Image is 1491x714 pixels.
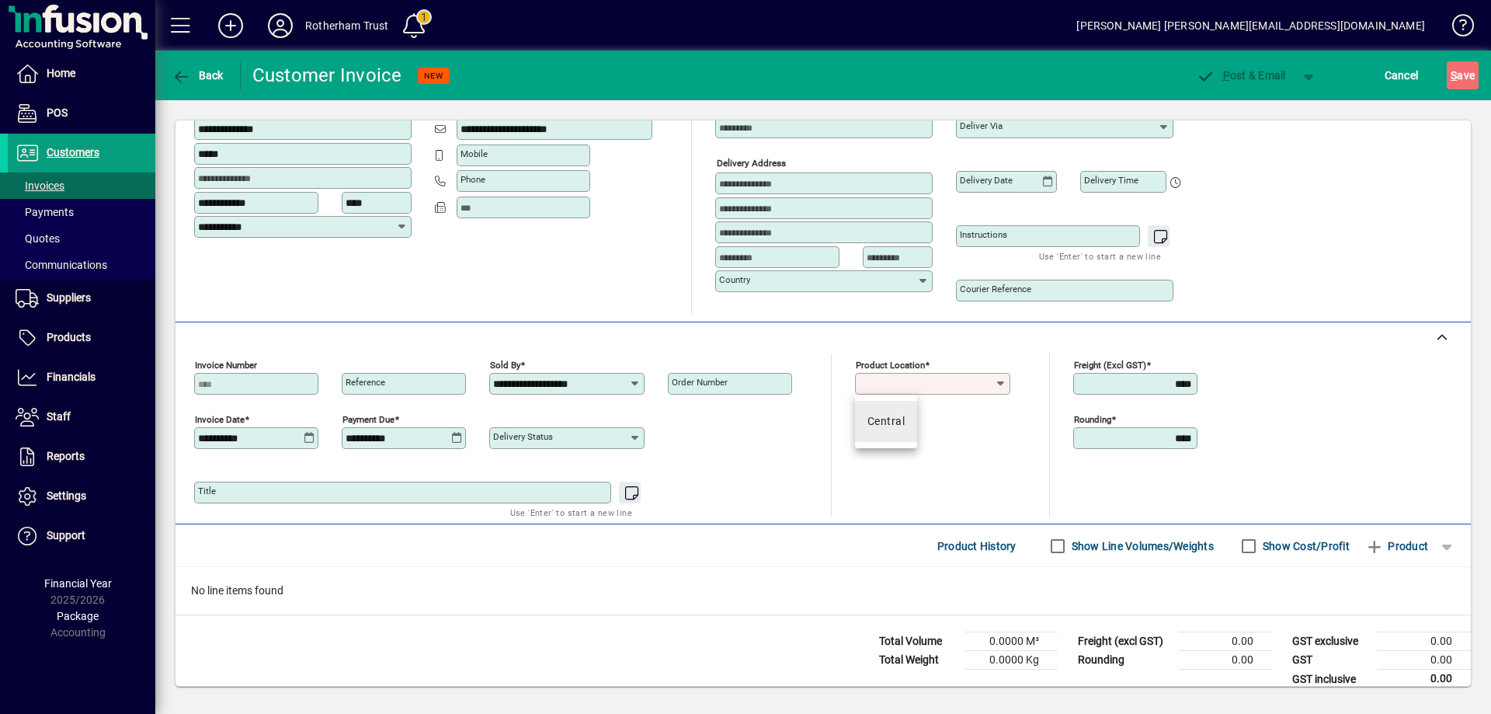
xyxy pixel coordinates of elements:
[490,360,520,371] mat-label: Sold by
[964,651,1058,670] td: 0.0000 Kg
[1076,13,1425,38] div: [PERSON_NAME] [PERSON_NAME][EMAIL_ADDRESS][DOMAIN_NAME]
[871,651,964,670] td: Total Weight
[867,413,905,430] div: Central
[346,377,385,388] mat-label: Reference
[1451,63,1475,88] span: ave
[719,274,750,285] mat-label: Country
[198,486,216,496] mat-label: Title
[1284,632,1378,651] td: GST exclusive
[8,172,155,199] a: Invoices
[1084,175,1138,186] mat-label: Delivery time
[1284,651,1378,670] td: GST
[47,529,85,542] span: Support
[461,148,488,159] mat-label: Mobile
[8,94,155,133] a: POS
[1378,651,1471,670] td: 0.00
[1451,69,1457,82] span: S
[47,106,68,119] span: POS
[1070,632,1179,651] td: Freight (excl GST)
[1378,632,1471,651] td: 0.00
[47,489,86,502] span: Settings
[47,291,91,304] span: Suppliers
[168,61,228,89] button: Back
[16,232,60,245] span: Quotes
[960,175,1013,186] mat-label: Delivery date
[176,567,1471,615] div: No line items found
[47,146,99,158] span: Customers
[1441,3,1472,54] a: Knowledge Base
[931,532,1023,560] button: Product History
[8,279,155,318] a: Suppliers
[1070,651,1179,670] td: Rounding
[510,503,632,521] mat-hint: Use 'Enter' to start a new line
[1196,69,1286,82] span: ost & Email
[305,13,389,38] div: Rotherham Trust
[461,174,485,185] mat-label: Phone
[859,395,998,411] mat-error: Required
[47,450,85,462] span: Reports
[1188,61,1294,89] button: Post & Email
[964,632,1058,651] td: 0.0000 M³
[1284,670,1378,689] td: GST inclusive
[8,477,155,516] a: Settings
[47,371,96,383] span: Financials
[855,401,917,442] mat-option: Central
[1074,360,1146,371] mat-label: Freight (excl GST)
[47,410,71,423] span: Staff
[1385,63,1419,88] span: Cancel
[8,358,155,397] a: Financials
[47,67,75,79] span: Home
[8,319,155,357] a: Products
[8,398,155,437] a: Staff
[16,179,64,192] span: Invoices
[1179,632,1272,651] td: 0.00
[1179,651,1272,670] td: 0.00
[16,206,74,218] span: Payments
[493,431,553,442] mat-label: Delivery status
[255,12,305,40] button: Profile
[252,63,402,88] div: Customer Invoice
[1378,670,1471,689] td: 0.00
[47,331,91,343] span: Products
[1260,538,1350,554] label: Show Cost/Profit
[960,284,1031,294] mat-label: Courier Reference
[195,414,245,425] mat-label: Invoice date
[960,120,1003,131] mat-label: Deliver via
[8,517,155,556] a: Support
[342,414,394,425] mat-label: Payment due
[206,12,255,40] button: Add
[172,69,224,82] span: Back
[57,610,99,622] span: Package
[856,360,925,371] mat-label: Product location
[960,229,1007,240] mat-label: Instructions
[155,61,241,89] app-page-header-button: Back
[1074,414,1111,425] mat-label: Rounding
[16,259,107,271] span: Communications
[8,252,155,278] a: Communications
[8,54,155,93] a: Home
[1223,69,1230,82] span: P
[1381,61,1423,89] button: Cancel
[1365,534,1428,559] span: Product
[672,377,728,388] mat-label: Order number
[1039,247,1161,265] mat-hint: Use 'Enter' to start a new line
[8,199,155,225] a: Payments
[195,360,257,371] mat-label: Invoice number
[8,437,155,476] a: Reports
[937,534,1017,559] span: Product History
[1447,61,1479,89] button: Save
[8,225,155,252] a: Quotes
[424,71,443,81] span: NEW
[1069,538,1214,554] label: Show Line Volumes/Weights
[44,577,112,590] span: Financial Year
[871,632,964,651] td: Total Volume
[1357,532,1436,560] button: Product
